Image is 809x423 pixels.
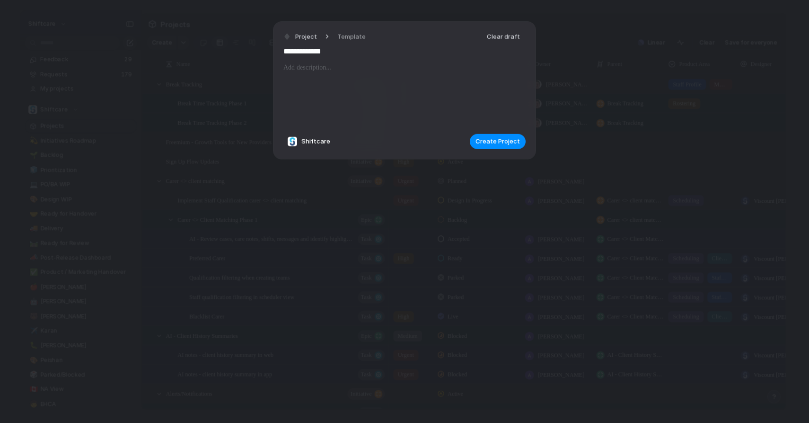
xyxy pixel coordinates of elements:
button: Create Project [470,134,526,149]
span: Clear draft [487,32,520,42]
span: Create Project [475,137,520,146]
button: Project [281,30,320,44]
span: Shiftcare [301,137,330,146]
span: Template [337,32,366,41]
button: Clear draft [481,29,526,45]
span: Project [295,32,317,41]
button: Template [332,30,371,44]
